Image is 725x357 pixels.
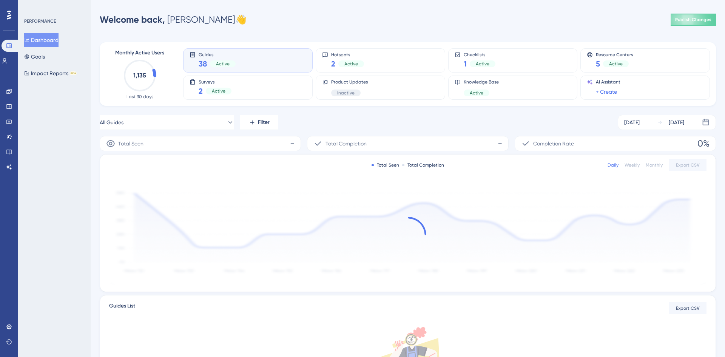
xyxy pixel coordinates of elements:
span: 0% [697,138,710,150]
span: - [498,138,502,150]
text: 1,135 [133,72,146,79]
span: Active [476,61,489,67]
a: + Create [596,87,617,96]
div: BETA [70,71,77,75]
span: Hotspots [331,52,364,57]
span: 2 [199,86,203,96]
button: Impact ReportsBETA [24,66,77,80]
span: Welcome back, [100,14,165,25]
span: - [290,138,295,150]
span: Total Completion [325,139,367,148]
span: Last 30 days [126,94,153,100]
span: Resource Centers [596,52,633,57]
div: [PERSON_NAME] 👋 [100,14,247,26]
div: [DATE] [624,118,640,127]
button: Export CSV [669,302,706,314]
div: Weekly [625,162,640,168]
div: Total Seen [372,162,399,168]
span: Completion Rate [533,139,574,148]
span: Guides [199,52,236,57]
span: All Guides [100,118,123,127]
span: 1 [464,59,467,69]
span: Total Seen [118,139,143,148]
span: Guides List [109,301,135,315]
span: Filter [258,118,270,127]
button: Export CSV [669,159,706,171]
button: Publish Changes [671,14,716,26]
span: Publish Changes [675,17,711,23]
span: Active [212,88,225,94]
button: All Guides [100,115,234,130]
span: Checklists [464,52,495,57]
div: Daily [608,162,619,168]
div: Total Completion [402,162,444,168]
span: Active [344,61,358,67]
span: Active [609,61,623,67]
span: Export CSV [676,162,700,168]
span: 5 [596,59,600,69]
span: 2 [331,59,335,69]
span: Inactive [337,90,355,96]
div: Monthly [646,162,663,168]
span: Surveys [199,79,231,84]
span: Active [216,61,230,67]
div: [DATE] [669,118,684,127]
button: Filter [240,115,278,130]
button: Dashboard [24,33,59,47]
span: Active [470,90,483,96]
span: Product Updates [331,79,368,85]
div: PERFORMANCE [24,18,56,24]
span: Knowledge Base [464,79,499,85]
span: Export CSV [676,305,700,311]
span: Monthly Active Users [115,48,164,57]
span: AI Assistant [596,79,620,85]
button: Goals [24,50,45,63]
span: 38 [199,59,207,69]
